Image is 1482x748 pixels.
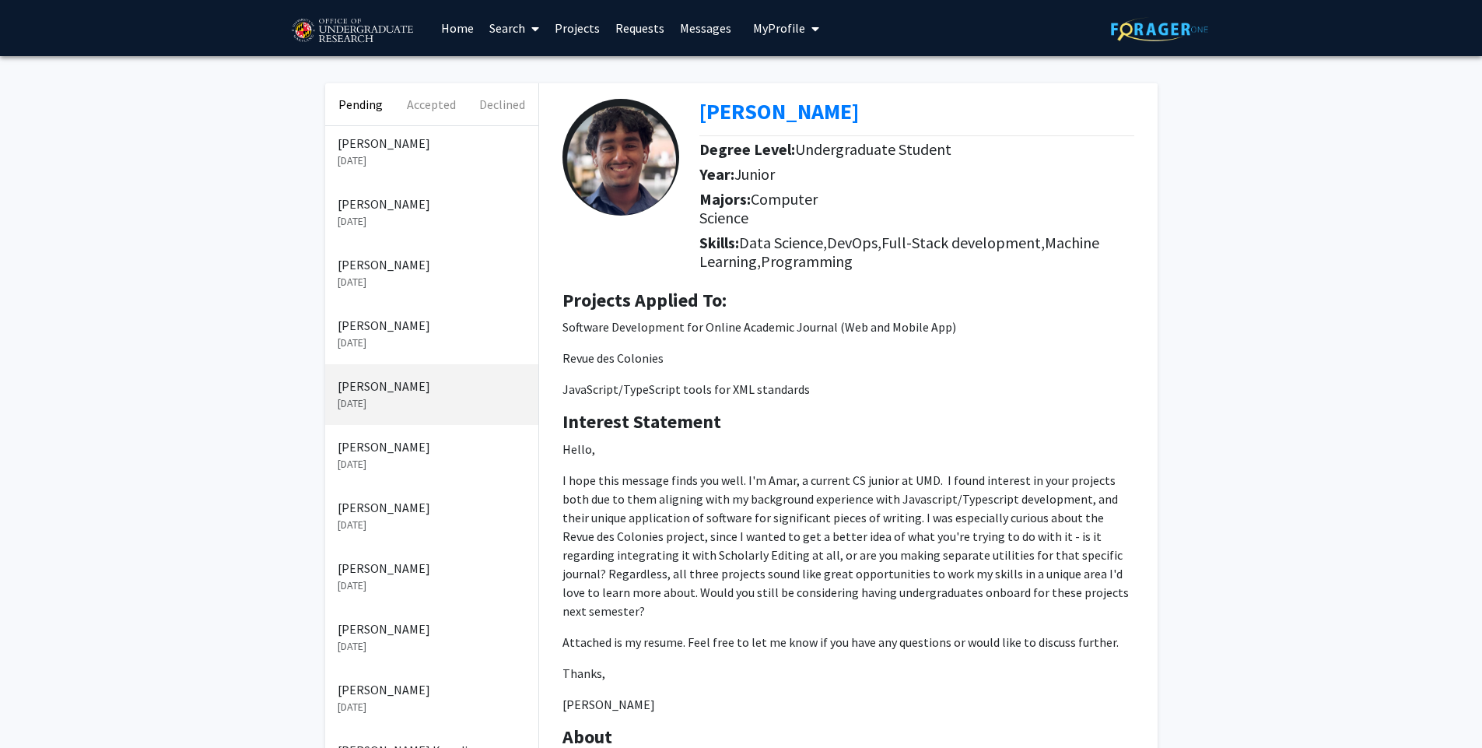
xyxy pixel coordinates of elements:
a: Search [482,1,547,55]
p: [PERSON_NAME] [338,559,526,578]
b: Year: [699,164,734,184]
p: [DATE] [338,274,526,290]
img: University of Maryland Logo [286,12,418,51]
p: Thanks, [562,664,1134,683]
p: [DATE] [338,395,526,412]
iframe: Chat [12,678,66,736]
p: Attached is my resume. Feel free to let me know if you have any questions or would like to discus... [562,633,1134,651]
p: Revue des Colonies [562,349,1134,367]
a: Requests [608,1,672,55]
button: Declined [467,83,538,125]
b: Interest Statement [562,409,721,434]
span: Computer Science [699,189,818,227]
span: Junior [734,164,775,184]
p: JavaScript/TypeScript tools for XML standards [562,380,1134,399]
span: Undergraduate Student [795,139,951,159]
p: [DATE] [338,517,526,533]
b: Degree Level: [699,139,795,159]
p: Software Development for Online Academic Journal (Web and Mobile App) [562,318,1134,336]
span: Full-Stack development, [881,233,1045,252]
a: Opens in a new tab [699,97,859,125]
p: [PERSON_NAME] [338,680,526,699]
p: [PERSON_NAME] [338,134,526,153]
span: Programming [761,251,853,271]
p: [PERSON_NAME] [338,620,526,638]
a: Messages [672,1,739,55]
p: [DATE] [338,153,526,169]
p: Hello, [562,440,1134,458]
p: [DATE] [338,638,526,655]
p: [PERSON_NAME] [562,695,1134,714]
p: [PERSON_NAME] [338,437,526,456]
p: [DATE] [338,578,526,594]
p: [DATE] [338,699,526,715]
p: [DATE] [338,335,526,351]
p: [DATE] [338,213,526,230]
img: ForagerOne Logo [1111,17,1208,41]
p: [PERSON_NAME] [338,255,526,274]
span: Machine Learning, [699,233,1099,271]
b: Majors: [699,189,751,209]
p: [DATE] [338,456,526,472]
b: [PERSON_NAME] [699,97,859,125]
b: Skills: [699,233,739,252]
b: Projects Applied To: [562,288,727,312]
span: My Profile [753,20,805,36]
img: Profile Picture [562,99,679,216]
p: [PERSON_NAME] [338,377,526,395]
button: Pending [325,83,396,125]
a: Projects [547,1,608,55]
span: DevOps, [827,233,881,252]
p: I hope this message finds you well. I'm Amar, a current CS junior at UMD. I found interest in you... [562,471,1134,620]
p: [PERSON_NAME] [338,195,526,213]
button: Accepted [396,83,467,125]
p: [PERSON_NAME] [338,498,526,517]
span: Data Science, [739,233,827,252]
p: [PERSON_NAME] [338,316,526,335]
a: Home [433,1,482,55]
